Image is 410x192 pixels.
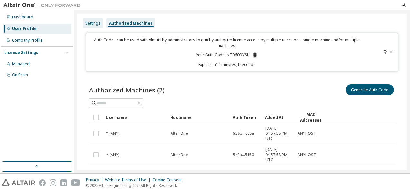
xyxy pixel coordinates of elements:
[2,179,35,186] img: altair_logo.svg
[298,131,316,136] span: ANYHOST
[105,177,152,183] div: Website Terms of Use
[297,112,324,123] div: MAC Addresses
[106,131,119,136] span: * (ANY)
[12,72,28,78] div: On Prem
[106,152,119,157] span: * (ANY)
[50,179,56,186] img: instagram.svg
[196,52,258,58] p: Your Auth Code is: T060OYSU
[71,179,80,186] img: youtube.svg
[298,152,316,157] span: ANYHOST
[86,183,186,188] p: © 2025 Altair Engineering, Inc. All Rights Reserved.
[170,112,228,123] div: Hostname
[265,147,292,163] span: [DATE] 04:57:58 PM UTC
[109,21,152,26] div: Authorized Machines
[346,84,394,95] button: Generate Auth Code
[39,179,46,186] img: facebook.svg
[60,179,67,186] img: linkedin.svg
[12,26,37,31] div: User Profile
[12,15,33,20] div: Dashboard
[90,62,364,67] p: Expires in 14 minutes, 1 seconds
[12,38,43,43] div: Company Profile
[152,177,186,183] div: Cookie Consent
[171,131,188,136] span: AltairOne
[233,112,260,123] div: Auth Token
[171,152,188,157] span: AltairOne
[85,21,101,26] div: Settings
[265,126,292,141] span: [DATE] 04:57:58 PM UTC
[233,152,254,157] span: 543a...5150
[89,85,165,94] span: Authorized Machines (2)
[106,112,165,123] div: Username
[4,50,38,55] div: License Settings
[233,131,254,136] span: 938b...c08a
[12,61,30,67] div: Managed
[265,112,292,123] div: Added At
[86,177,105,183] div: Privacy
[90,37,364,48] p: Auth Codes can be used with Almutil by administrators to quickly authorize license access by mult...
[3,2,84,8] img: Altair One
